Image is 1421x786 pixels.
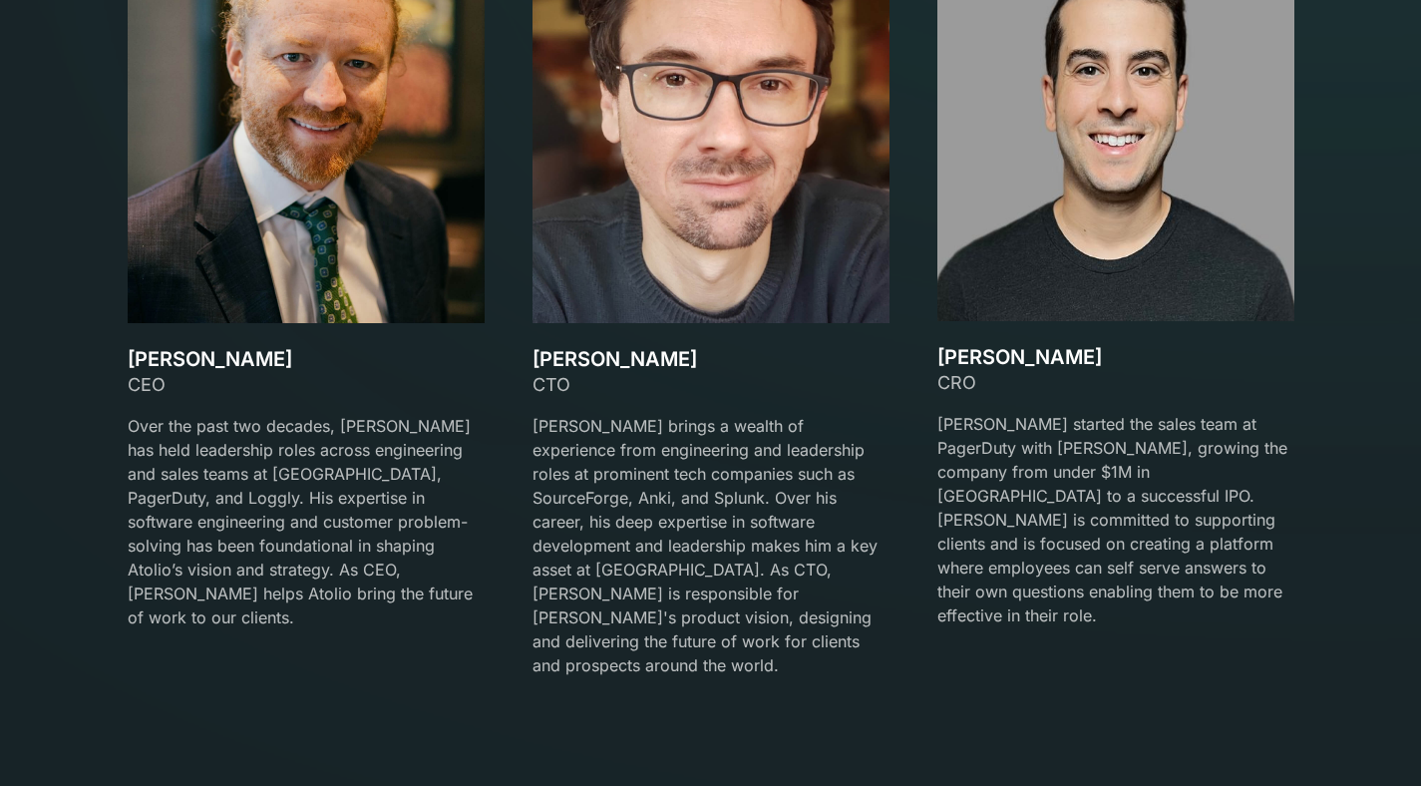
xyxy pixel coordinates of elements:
p: [PERSON_NAME] brings a wealth of experience from engineering and leadership roles at prominent te... [533,414,889,677]
iframe: Chat Widget [1321,690,1421,786]
h3: [PERSON_NAME] [128,347,485,371]
h3: [PERSON_NAME] [937,345,1294,369]
h3: [PERSON_NAME] [533,347,889,371]
div: CTO [533,371,889,398]
p: Over the past two decades, [PERSON_NAME] has held leadership roles across engineering and sales t... [128,414,485,629]
div: CEO [128,371,485,398]
p: [PERSON_NAME] started the sales team at PagerDuty with [PERSON_NAME], growing the company from un... [937,412,1294,627]
div: CRO [937,369,1294,396]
